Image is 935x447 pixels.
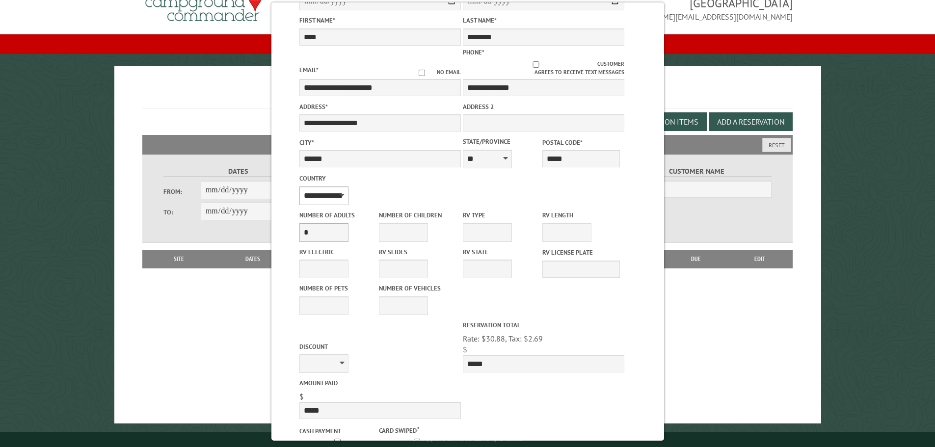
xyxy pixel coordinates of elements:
label: First Name [299,16,461,25]
label: RV Slides [379,247,456,257]
input: No email [407,70,437,76]
label: Address 2 [463,102,624,111]
small: © Campground Commander LLC. All rights reserved. [412,436,523,443]
label: Last Name [463,16,624,25]
label: Number of Pets [299,284,377,293]
label: Reservation Total [463,320,624,330]
label: Number of Children [379,210,456,220]
th: Edit [727,250,793,268]
input: Customer agrees to receive text messages [474,61,597,68]
label: Email [299,66,319,74]
label: Dates [163,166,313,177]
label: RV Electric [299,247,377,257]
label: Card swiped [379,424,456,435]
th: Site [147,250,211,268]
label: Postal Code [542,138,620,147]
th: Due [665,250,727,268]
label: Country [299,174,461,183]
label: City [299,138,461,147]
label: RV Type [463,210,540,220]
label: Amount paid [299,378,461,388]
label: Customer Name [622,166,772,177]
label: Cash payment [299,426,377,436]
label: RV Length [542,210,620,220]
label: RV State [463,247,540,257]
label: Number of Adults [299,210,377,220]
label: Number of Vehicles [379,284,456,293]
button: Edit Add-on Items [622,112,707,131]
label: State/Province [463,137,540,146]
label: From: [163,187,201,196]
label: Customer agrees to receive text messages [463,60,624,77]
span: $ [463,344,467,354]
label: Discount [299,342,461,351]
label: Phone [463,48,484,56]
label: To: [163,208,201,217]
h2: Filters [142,135,793,154]
h1: Reservations [142,81,793,108]
span: $ [299,392,304,401]
button: Reset [762,138,791,152]
label: No email [407,68,461,77]
label: Address [299,102,461,111]
span: Rate: $30.88, Tax: $2.69 [463,334,543,343]
label: RV License Plate [542,248,620,257]
a: ? [417,425,419,432]
th: Dates [211,250,295,268]
button: Add a Reservation [709,112,793,131]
